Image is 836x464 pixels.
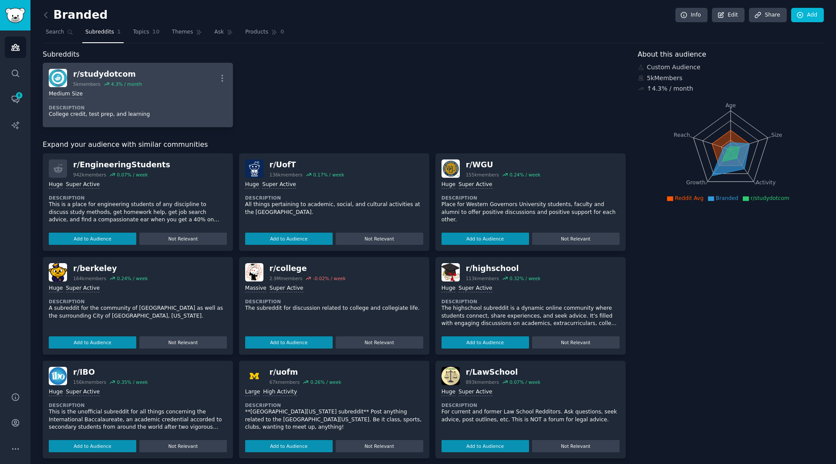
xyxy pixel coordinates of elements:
div: 0.07 % / week [509,379,540,385]
a: Themes [169,25,206,43]
dt: Description [245,298,423,305]
span: 1 [117,28,121,36]
div: Huge [442,284,455,293]
div: 155k members [466,172,499,178]
div: r/ LawSchool [466,367,541,378]
span: 0 [280,28,284,36]
p: Place for Western Governors University students, faculty and alumni to offer positive discussions... [442,201,620,224]
div: 136k members [270,172,303,178]
a: Search [43,25,76,43]
a: studydotcomr/studydotcom5kmembers4.3% / monthMedium SizeDescriptionCollege credit, test prep, and... [43,63,233,127]
tspan: Activity [755,180,775,186]
dt: Description [49,105,227,111]
span: r/studydotcom [751,195,789,201]
div: ↑ 4.3 % / month [647,84,693,93]
span: Reddit Avg [675,195,704,201]
div: 4.3 % / month [111,81,142,87]
span: Topics [133,28,149,36]
div: r/ WGU [466,159,541,170]
img: studydotcom [49,69,67,87]
button: Add to Audience [245,336,333,349]
div: r/ berkeley [73,263,148,274]
div: 156k members [73,379,106,385]
div: r/ studydotcom [73,69,142,80]
tspan: Age [725,102,736,108]
div: Super Active [66,284,100,293]
div: r/ uofm [270,367,341,378]
button: Add to Audience [442,233,529,245]
dt: Description [49,298,227,305]
p: A subreddit for the community of [GEOGRAPHIC_DATA] as well as the surrounding City of [GEOGRAPHIC... [49,305,227,320]
div: -0.02 % / week [313,275,346,281]
tspan: Size [771,132,782,138]
div: r/ IBO [73,367,148,378]
a: Topics10 [130,25,162,43]
button: Not Relevant [336,233,423,245]
div: Huge [442,388,455,396]
button: Add to Audience [49,440,136,452]
div: Super Active [270,284,303,293]
button: Add to Audience [245,440,333,452]
img: college [245,263,263,281]
div: Huge [245,181,259,189]
div: r/ highschool [466,263,541,274]
div: 5k members [73,81,101,87]
span: 8 [15,92,23,98]
button: Add to Audience [49,336,136,349]
dt: Description [442,402,620,408]
img: WGU [442,159,460,178]
img: GummySearch logo [5,8,25,23]
div: Large [245,388,260,396]
span: 10 [152,28,160,36]
span: About this audience [638,49,706,60]
div: Super Active [458,284,492,293]
a: Subreddits1 [82,25,124,43]
dt: Description [245,195,423,201]
button: Not Relevant [139,440,227,452]
span: Branded [716,195,738,201]
button: Not Relevant [532,440,620,452]
span: Ask [214,28,224,36]
h2: Branded [43,8,108,22]
div: Medium Size [49,90,83,98]
a: Add [791,8,824,23]
a: 8 [5,88,26,110]
button: Add to Audience [442,336,529,349]
span: Subreddits [85,28,114,36]
div: 0.26 % / week [310,379,341,385]
div: 67k members [270,379,300,385]
dt: Description [49,402,227,408]
button: Not Relevant [139,336,227,349]
div: 0.35 % / week [117,379,148,385]
a: Edit [712,8,745,23]
a: Products0 [242,25,287,43]
button: Not Relevant [532,336,620,349]
p: College credit, test prep, and learning [49,111,227,119]
div: 0.17 % / week [313,172,344,178]
img: UofT [245,159,263,178]
button: Not Relevant [532,233,620,245]
button: Not Relevant [139,233,227,245]
dt: Description [49,195,227,201]
div: Huge [49,388,63,396]
div: r/ EngineeringStudents [73,159,170,170]
dt: Description [442,298,620,305]
span: Expand your audience with similar communities [43,139,208,150]
div: r/ college [270,263,346,274]
dt: Description [442,195,620,201]
div: 164k members [73,275,106,281]
div: Super Active [66,181,100,189]
img: IBO [49,367,67,385]
button: Not Relevant [336,336,423,349]
div: Huge [49,284,63,293]
p: This is the unofficial subreddit for all things concerning the International Baccalaureate, an ac... [49,408,227,431]
img: berkeley [49,263,67,281]
div: 0.24 % / week [117,275,148,281]
span: Search [46,28,64,36]
div: Super Active [458,388,492,396]
div: 0.24 % / week [509,172,540,178]
span: Products [245,28,268,36]
p: **[GEOGRAPHIC_DATA][US_STATE] subreddit** Post anything related to the [GEOGRAPHIC_DATA][US_STATE... [245,408,423,431]
div: 893k members [466,379,499,385]
div: Custom Audience [638,63,824,72]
